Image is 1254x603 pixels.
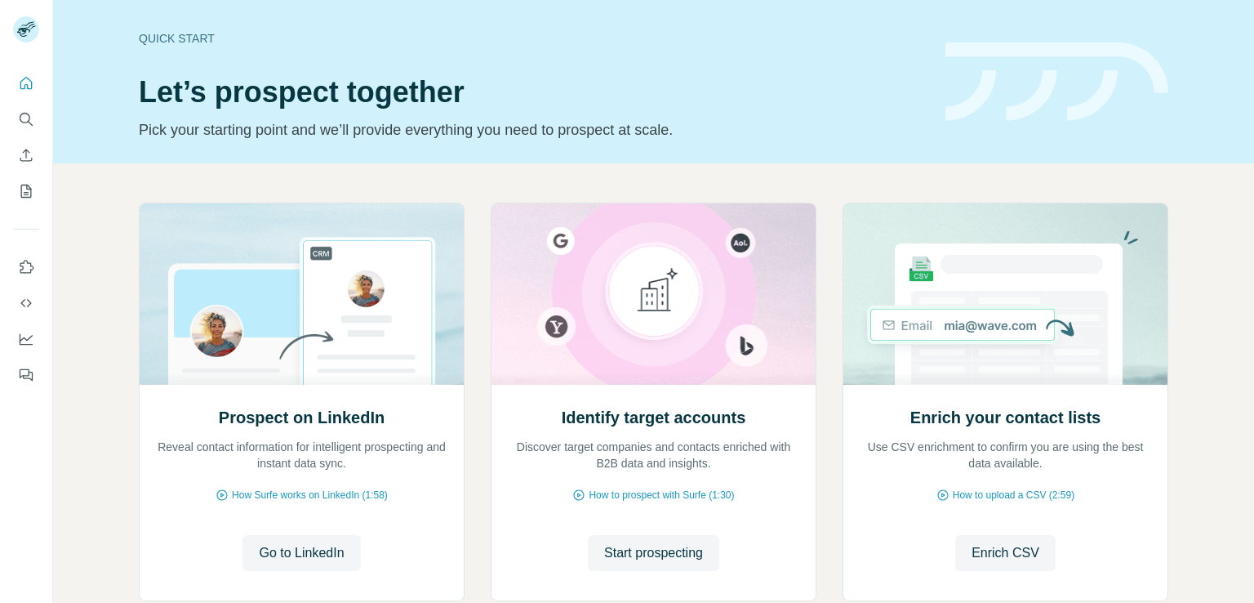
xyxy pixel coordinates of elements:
[972,543,1039,563] span: Enrich CSV
[139,118,926,141] p: Pick your starting point and we’ll provide everything you need to prospect at scale.
[562,406,746,429] h2: Identify target accounts
[13,288,39,318] button: Use Surfe API
[13,360,39,390] button: Feedback
[139,30,926,47] div: Quick start
[508,439,799,471] p: Discover target companies and contacts enriched with B2B data and insights.
[910,406,1101,429] h2: Enrich your contact lists
[13,141,39,170] button: Enrich CSV
[589,488,734,502] span: How to prospect with Surfe (1:30)
[953,488,1074,502] span: How to upload a CSV (2:59)
[13,324,39,354] button: Dashboard
[242,535,360,571] button: Go to LinkedIn
[13,252,39,282] button: Use Surfe on LinkedIn
[13,105,39,134] button: Search
[588,535,719,571] button: Start prospecting
[259,543,344,563] span: Go to LinkedIn
[604,543,703,563] span: Start prospecting
[945,42,1168,122] img: banner
[955,535,1056,571] button: Enrich CSV
[232,488,388,502] span: How Surfe works on LinkedIn (1:58)
[860,439,1151,471] p: Use CSV enrichment to confirm you are using the best data available.
[139,203,465,385] img: Prospect on LinkedIn
[139,76,926,109] h1: Let’s prospect together
[156,439,447,471] p: Reveal contact information for intelligent prospecting and instant data sync.
[13,69,39,98] button: Quick start
[13,176,39,206] button: My lists
[219,406,385,429] h2: Prospect on LinkedIn
[843,203,1168,385] img: Enrich your contact lists
[491,203,816,385] img: Identify target accounts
